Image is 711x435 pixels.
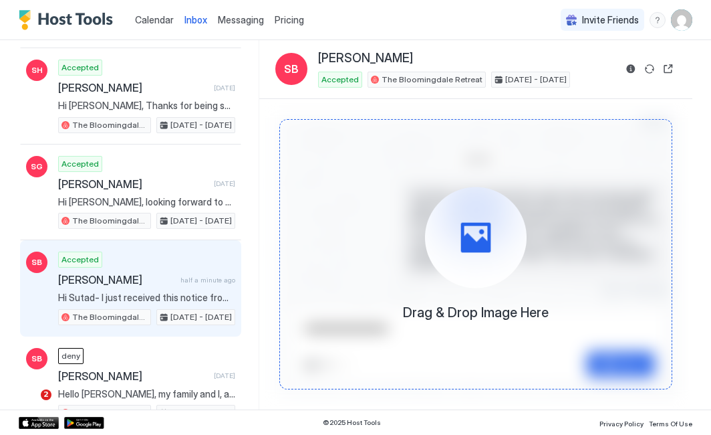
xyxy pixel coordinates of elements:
[642,116,668,126] span: [DATE]
[425,187,527,288] div: Empty image
[599,416,644,430] a: Privacy Policy
[184,14,207,25] span: Inbox
[58,273,175,286] span: [PERSON_NAME]
[660,61,676,77] button: Open reservation
[58,100,235,112] span: Hi [PERSON_NAME], Thanks for being such a great guest and leaving the place so clean. We left you...
[403,304,549,321] span: Drag & Drop Image Here
[58,292,235,304] span: Hi Sutad- I just received this notice from the local water utility. They plan to do some work on ...
[58,177,208,191] span: [PERSON_NAME]
[275,14,304,26] span: Pricing
[58,81,208,94] span: [PERSON_NAME]
[318,51,413,66] span: [PERSON_NAME]
[19,417,59,429] a: App Store
[58,388,235,400] span: Hello [PERSON_NAME], my family and I, all 3 of us, will be staying at your lovely home for trip a...
[61,350,80,362] span: deny
[180,276,235,284] span: half a minute ago
[31,161,43,173] span: SG
[184,13,207,27] a: Inbox
[135,13,174,27] a: Calendar
[650,12,666,28] div: menu
[72,215,148,227] span: The Bloomingdale Retreat
[170,311,232,323] span: [DATE] - [DATE]
[64,417,104,429] a: Google Play Store
[218,13,264,27] a: Messaging
[41,389,51,400] span: 2
[19,10,119,30] a: Host Tools Logo
[61,62,99,74] span: Accepted
[214,84,235,92] span: [DATE]
[72,407,148,419] span: The Bloomingdale Retreat
[72,119,148,131] span: The Bloomingdale Retreat
[623,61,639,77] button: Reservation information
[323,418,381,427] span: © 2025 Host Tools
[649,416,692,430] a: Terms Of Use
[284,61,299,77] span: SB
[58,369,208,383] span: [PERSON_NAME]
[61,254,99,266] span: Accepted
[61,158,99,170] span: Accepted
[31,353,42,365] span: SB
[505,74,567,86] span: [DATE] - [DATE]
[321,74,359,86] span: Accepted
[642,61,658,77] button: Sync reservation
[214,371,235,380] span: [DATE]
[72,311,148,323] span: The Bloomingdale Retreat
[218,14,264,25] span: Messaging
[599,420,644,428] span: Privacy Policy
[31,256,42,268] span: SB
[31,64,43,76] span: SH
[214,179,235,188] span: [DATE]
[135,14,174,25] span: Calendar
[582,14,639,26] span: Invite Friends
[170,119,232,131] span: [DATE] - [DATE]
[13,389,45,422] iframe: Intercom live chat
[671,9,692,31] div: User profile
[58,196,235,208] span: Hi [PERSON_NAME], looking forward to enjoying DC!
[170,407,232,419] span: [DATE] - [DATE]
[649,420,692,428] span: Terms Of Use
[382,74,482,86] span: The Bloomingdale Retreat
[170,215,232,227] span: [DATE] - [DATE]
